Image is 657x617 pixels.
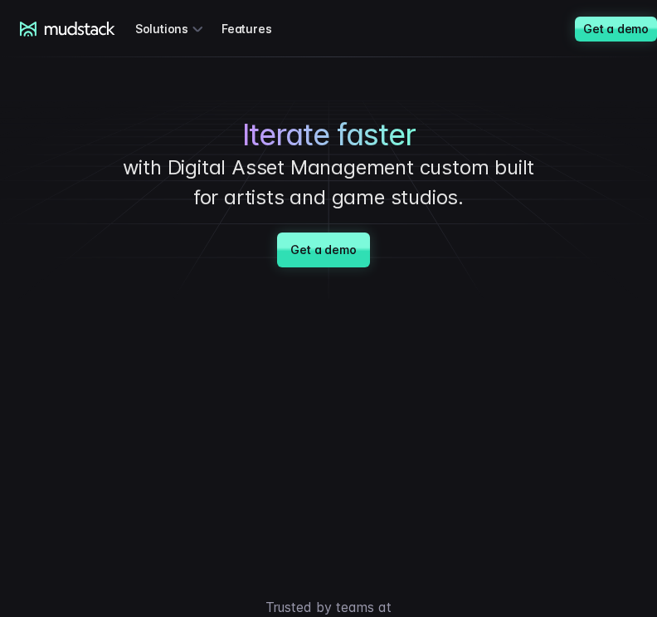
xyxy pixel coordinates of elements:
[135,13,208,44] div: Solutions
[575,17,657,42] a: Get a demo
[221,13,291,44] a: Features
[108,153,549,213] p: with Digital Asset Management custom built for artists and game studios.
[20,22,115,37] a: mudstack logo
[277,233,369,267] a: Get a demo
[242,117,416,153] span: Iterate faster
